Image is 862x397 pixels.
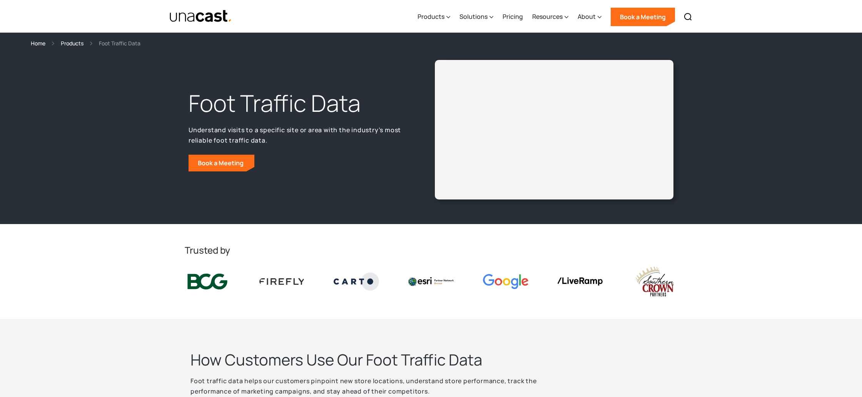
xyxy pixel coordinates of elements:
img: Google logo [483,274,528,289]
div: Solutions [459,1,493,33]
a: Book a Meeting [189,154,254,171]
div: About [578,1,601,33]
img: southern crown logo [632,266,677,297]
p: Understand visits to a specific site or area with the industry’s most reliable foot traffic data. [189,125,406,145]
a: Home [31,39,45,48]
div: Products [418,12,444,21]
a: Book a Meeting [611,8,675,26]
a: Products [61,39,84,48]
h2: How Customers Use Our Foot Traffic Data [190,350,575,370]
img: Firefly Advertising logo [259,278,305,284]
div: Products [418,1,450,33]
img: liveramp logo [557,277,603,286]
div: Solutions [459,12,488,21]
div: Resources [532,1,568,33]
div: About [578,12,596,21]
img: Esri logo [408,277,454,286]
div: Resources [532,12,563,21]
a: Pricing [503,1,523,33]
img: Search icon [683,12,693,22]
img: Unacast text logo [169,10,232,23]
h2: Trusted by [185,244,677,256]
a: home [169,10,232,23]
img: BCG logo [185,272,230,291]
img: Carto logo [334,272,379,290]
iframe: Unacast - European Vaccines v2 [441,66,667,193]
div: Foot Traffic Data [99,39,140,48]
h1: Foot Traffic Data [189,88,406,119]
